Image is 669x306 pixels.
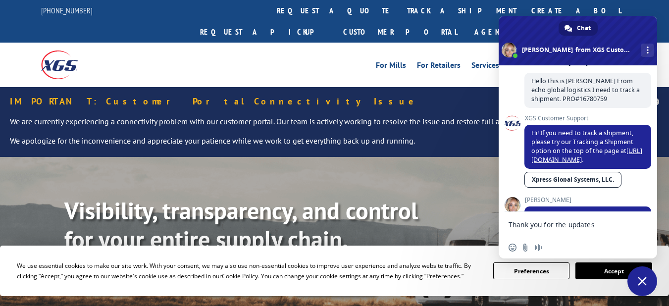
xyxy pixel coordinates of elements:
span: Good Morning, [PERSON_NAME]! Thank You for contacting Xpress Global Systems. My name is [PERSON_N... [531,210,638,281]
a: Agent [464,21,513,43]
span: Preferences [426,272,460,280]
span: Cookie Policy [222,272,258,280]
a: For Mills [376,61,406,72]
span: [PERSON_NAME] [524,197,651,204]
span: Hello this is [PERSON_NAME] From echo global logistics I need to track a shipment. PRO#16780759 [531,77,640,103]
p: We are currently experiencing a connectivity problem with our customer portal. Our team is active... [10,116,659,136]
button: Accept [575,262,652,279]
textarea: Compose your message... [509,220,625,229]
a: Request a pickup [193,21,336,43]
div: Chat [559,21,598,36]
button: Preferences [493,262,569,279]
span: Insert an emoji [509,244,516,252]
b: Visibility, transparency, and control for your entire supply chain. [64,195,418,255]
a: For Retailers [417,61,461,72]
span: Send a file [521,244,529,252]
div: We use essential cookies to make our site work. With your consent, we may also use non-essential ... [17,260,481,281]
div: Close chat [627,266,657,296]
a: Customer Portal [336,21,464,43]
a: [PHONE_NUMBER] [41,5,93,15]
span: Audio message [534,244,542,252]
p: We apologize for the inconvenience and appreciate your patience while we work to get everything b... [10,135,659,147]
h5: IMPORTANT: Customer Portal Connectivity Issue [10,97,659,106]
span: Chat [577,21,591,36]
div: [DATE] [568,60,588,66]
span: Hi! If you need to track a shipment, please try our Tracking a Shipment option on the top of the ... [531,129,642,164]
a: Xpress Global Systems, LLC. [524,172,621,188]
a: [URL][DOMAIN_NAME] [531,147,642,164]
span: XGS Customer Support [524,115,651,122]
a: Services [471,61,499,72]
div: More channels [641,44,654,57]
